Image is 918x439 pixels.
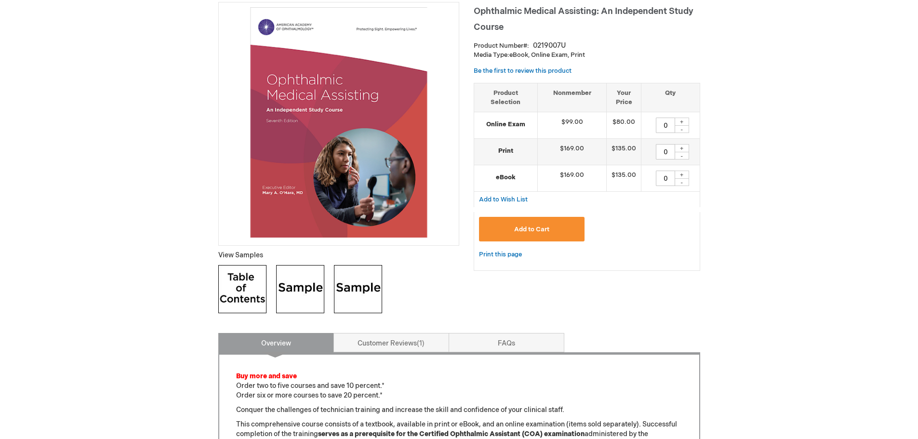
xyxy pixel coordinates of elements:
[479,249,522,261] a: Print this page
[479,146,532,156] strong: Print
[479,196,528,203] span: Add to Wish List
[537,139,607,165] td: $169.00
[675,118,689,126] div: +
[537,165,607,192] td: $169.00
[514,226,549,233] span: Add to Cart
[218,265,266,313] img: Click to view
[333,333,449,352] a: Customer Reviews1
[533,41,566,51] div: 0219007U
[537,112,607,139] td: $99.00
[675,125,689,133] div: -
[449,333,564,352] a: FAQs
[479,217,585,241] button: Add to Cart
[656,171,675,186] input: Qty
[218,251,459,260] p: View Samples
[474,51,700,60] p: eBook, Online Exam, Print
[607,83,641,112] th: Your Price
[479,120,532,129] strong: Online Exam
[236,372,682,400] p: Order two to five courses and save 10 percent.* Order six or more courses to save 20 percent.*
[218,333,334,352] a: Overview
[417,339,425,347] span: 1
[224,7,454,238] img: Ophthalmic Medical Assisting: An Independent Study Course
[479,173,532,182] strong: eBook
[607,112,641,139] td: $80.00
[656,144,675,160] input: Qty
[474,42,529,50] strong: Product Number
[318,430,585,438] strong: serves as a prerequisite for the Certified Ophthalmic Assistant (COA) examination
[537,83,607,112] th: Nonmember
[675,171,689,179] div: +
[236,372,297,380] font: Buy more and save
[675,144,689,152] div: +
[607,165,641,192] td: $135.00
[474,67,572,75] a: Be the first to review this product
[474,51,509,59] strong: Media Type:
[479,195,528,203] a: Add to Wish List
[276,265,324,313] img: Click to view
[675,178,689,186] div: -
[474,6,693,32] span: Ophthalmic Medical Assisting: An Independent Study Course
[334,265,382,313] img: Click to view
[607,139,641,165] td: $135.00
[656,118,675,133] input: Qty
[236,405,682,415] p: Conquer the challenges of technician training and increase the skill and confidence of your clini...
[641,83,700,112] th: Qty
[675,152,689,160] div: -
[474,83,538,112] th: Product Selection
